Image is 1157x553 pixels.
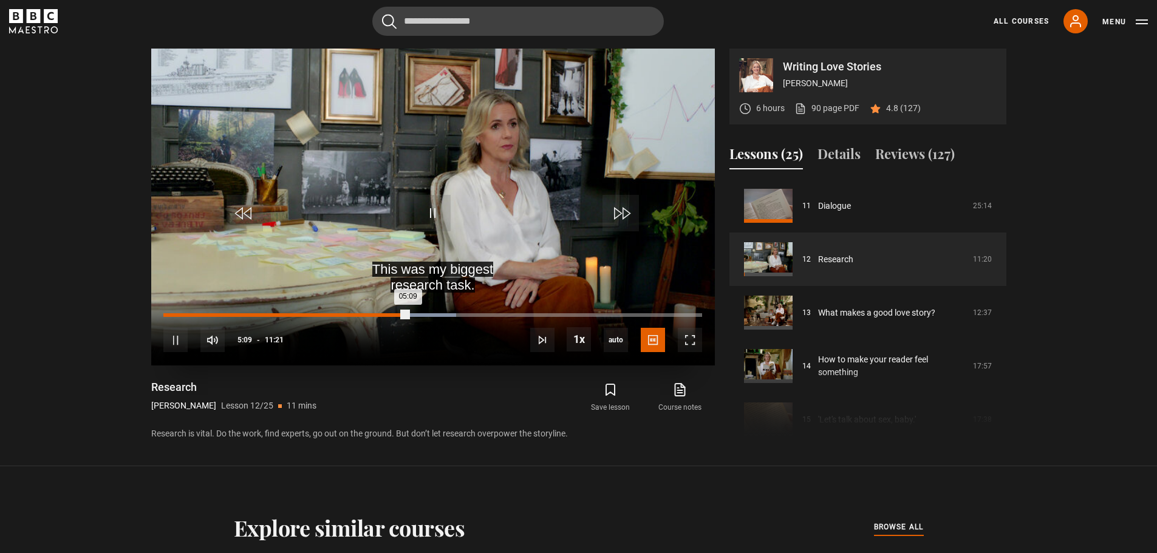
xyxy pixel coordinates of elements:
h1: Research [151,380,316,395]
p: 6 hours [756,102,785,115]
button: Playback Rate [567,327,591,351]
video-js: Video Player [151,49,715,365]
button: Fullscreen [678,328,702,352]
div: Current quality: 720p [604,328,628,352]
a: Research [818,253,853,266]
a: Dialogue [818,200,851,212]
a: Course notes [645,380,714,415]
button: Save lesson [576,380,645,415]
button: Reviews (127) [875,144,955,169]
p: [PERSON_NAME] [151,399,216,412]
svg: BBC Maestro [9,9,58,33]
span: - [257,336,260,344]
button: Toggle navigation [1102,16,1148,28]
button: Lessons (25) [729,144,803,169]
span: 5:09 [237,329,252,351]
button: Next Lesson [530,328,555,352]
a: How to make your reader feel something [818,353,966,379]
a: All Courses [994,16,1049,27]
span: 11:21 [265,329,284,351]
p: Writing Love Stories [783,61,997,72]
a: 90 page PDF [794,102,859,115]
h2: Explore similar courses [234,515,465,540]
p: 4.8 (127) [886,102,921,115]
button: Submit the search query [382,14,397,29]
span: browse all [874,521,924,533]
a: What makes a good love story? [818,307,935,319]
button: Pause [163,328,188,352]
span: auto [604,328,628,352]
p: Lesson 12/25 [221,399,273,412]
p: 11 mins [287,399,316,412]
div: Progress Bar [163,313,701,317]
p: Research is vital. Do the work, find experts, go out on the ground. But don’t let research overpo... [151,427,715,440]
button: Mute [200,328,225,352]
button: Details [817,144,861,169]
p: [PERSON_NAME] [783,77,997,90]
input: Search [372,7,664,36]
button: Captions [641,328,665,352]
a: browse all [874,521,924,534]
